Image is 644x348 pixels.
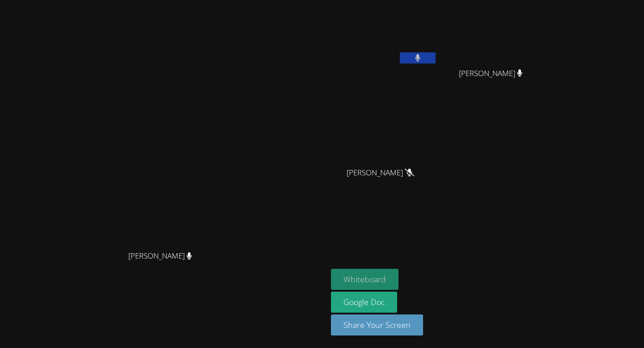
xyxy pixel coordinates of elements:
[331,269,398,290] button: Whiteboard
[128,250,192,263] span: [PERSON_NAME]
[331,292,397,313] a: Google Doc
[331,314,423,335] button: Share Your Screen
[459,67,523,80] span: [PERSON_NAME]
[347,166,414,179] span: [PERSON_NAME]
